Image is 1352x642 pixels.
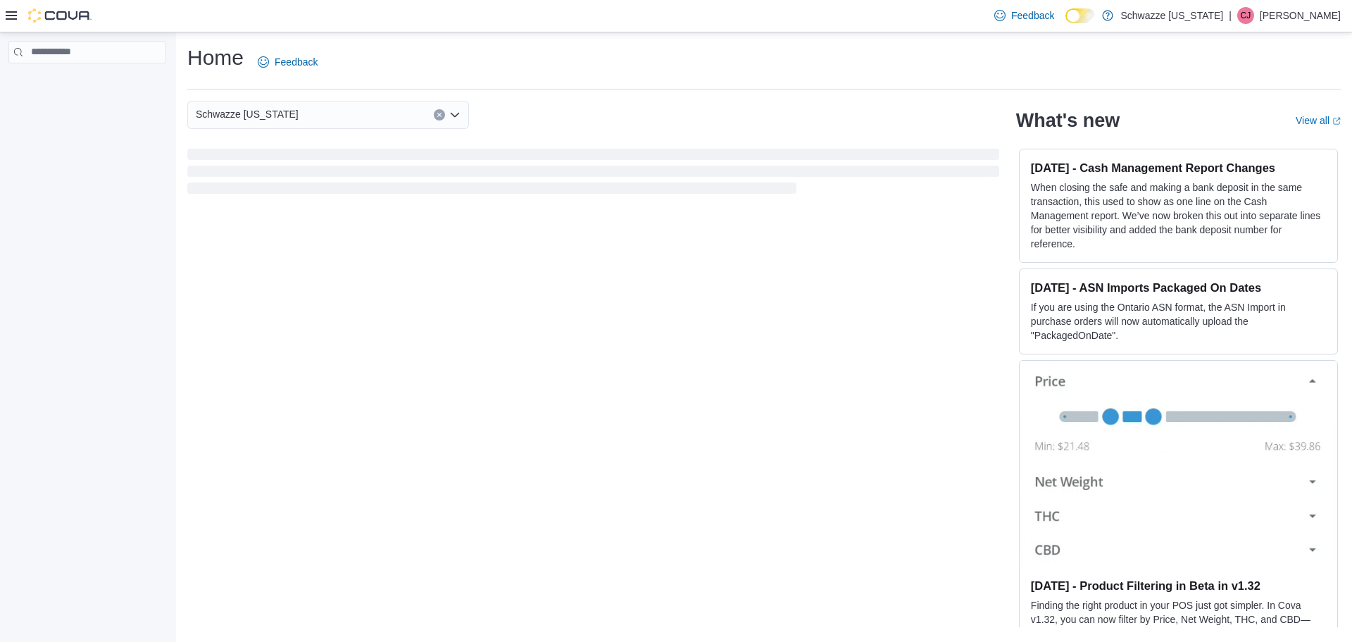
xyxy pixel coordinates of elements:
[989,1,1060,30] a: Feedback
[1260,7,1341,24] p: [PERSON_NAME]
[8,66,166,100] nav: Complex example
[252,48,323,76] a: Feedback
[1031,161,1326,175] h3: [DATE] - Cash Management Report Changes
[1031,300,1326,342] p: If you are using the Ontario ASN format, the ASN Import in purchase orders will now automatically...
[1031,280,1326,295] h3: [DATE] - ASN Imports Packaged On Dates
[1229,7,1232,24] p: |
[1120,7,1223,24] p: Schwazze [US_STATE]
[1065,8,1095,23] input: Dark Mode
[434,109,445,121] button: Clear input
[275,55,318,69] span: Feedback
[187,152,999,197] span: Loading
[449,109,461,121] button: Open list of options
[187,44,244,72] h1: Home
[1031,579,1326,593] h3: [DATE] - Product Filtering in Beta in v1.32
[1016,109,1120,132] h2: What's new
[1296,115,1341,126] a: View allExternal link
[1031,180,1326,251] p: When closing the safe and making a bank deposit in the same transaction, this used to show as one...
[1241,7,1251,24] span: CJ
[1011,8,1054,23] span: Feedback
[1237,7,1254,24] div: Clayton James Willison
[28,8,92,23] img: Cova
[1332,117,1341,125] svg: External link
[196,106,299,123] span: Schwazze [US_STATE]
